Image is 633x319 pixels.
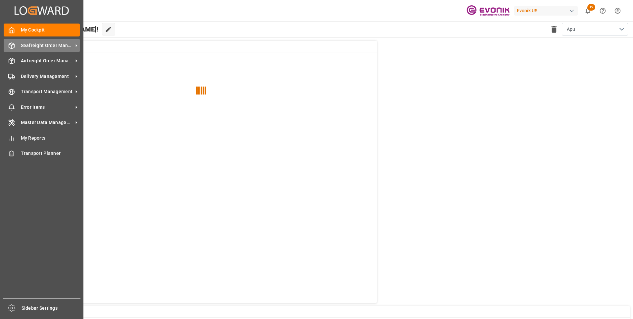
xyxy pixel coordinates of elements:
span: Airfreight Order Management [21,57,73,64]
span: Apu [567,26,575,33]
a: My Cockpit [4,24,80,36]
span: Hello [PERSON_NAME]! [27,23,99,35]
a: Transport Planner [4,147,80,160]
span: Error Items [21,104,73,111]
a: My Reports [4,131,80,144]
span: My Cockpit [21,27,80,33]
div: Evonik US [514,6,578,16]
span: 19 [587,4,595,11]
span: Master Data Management [21,119,73,126]
span: Transport Management [21,88,73,95]
button: open menu [562,23,628,35]
span: My Reports [21,135,80,142]
img: Evonik-brand-mark-Deep-Purple-RGB.jpeg_1700498283.jpeg [466,5,510,17]
span: Transport Planner [21,150,80,157]
button: show 19 new notifications [580,3,595,18]
button: Help Center [595,3,610,18]
span: Sidebar Settings [22,305,81,312]
span: Seafreight Order Management [21,42,73,49]
button: Evonik US [514,4,580,17]
span: Delivery Management [21,73,73,80]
